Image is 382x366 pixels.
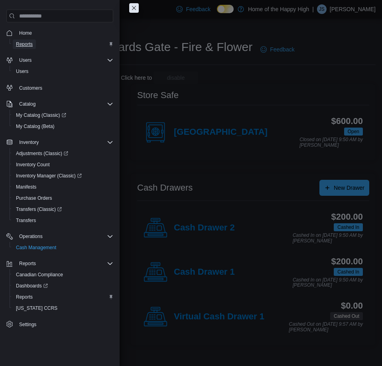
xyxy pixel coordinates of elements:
[16,68,28,75] span: Users
[10,39,116,50] button: Reports
[13,67,113,76] span: Users
[3,319,116,330] button: Settings
[16,320,39,329] a: Settings
[13,39,36,49] a: Reports
[13,303,61,313] a: [US_STATE] CCRS
[13,160,53,169] a: Inventory Count
[3,82,116,93] button: Customers
[19,139,39,146] span: Inventory
[16,305,57,311] span: [US_STATE] CCRS
[10,242,116,253] button: Cash Management
[13,270,66,279] a: Canadian Compliance
[16,217,36,224] span: Transfers
[10,280,116,291] a: Dashboards
[13,292,113,302] span: Reports
[13,122,113,131] span: My Catalog (Beta)
[13,149,113,158] span: Adjustments (Classic)
[16,123,55,130] span: My Catalog (Beta)
[19,233,43,240] span: Operations
[10,159,116,170] button: Inventory Count
[13,122,58,131] a: My Catalog (Beta)
[16,112,66,118] span: My Catalog (Classic)
[16,195,52,201] span: Purchase Orders
[16,138,42,147] button: Inventory
[19,260,36,267] span: Reports
[10,110,116,121] a: My Catalog (Classic)
[16,83,45,93] a: Customers
[10,170,116,181] a: Inventory Manager (Classic)
[10,148,116,159] a: Adjustments (Classic)
[13,171,113,181] span: Inventory Manager (Classic)
[129,3,139,13] button: Close this dialog
[13,281,51,291] a: Dashboards
[13,243,113,252] span: Cash Management
[19,321,36,328] span: Settings
[13,205,113,214] span: Transfers (Classic)
[10,193,116,204] button: Purchase Orders
[16,28,113,38] span: Home
[10,269,116,280] button: Canadian Compliance
[19,85,42,91] span: Customers
[10,204,116,215] a: Transfers (Classic)
[16,184,36,190] span: Manifests
[13,193,113,203] span: Purchase Orders
[13,67,32,76] a: Users
[13,205,65,214] a: Transfers (Classic)
[16,206,62,213] span: Transfers (Classic)
[19,101,35,107] span: Catalog
[16,161,50,168] span: Inventory Count
[16,138,113,147] span: Inventory
[16,150,68,157] span: Adjustments (Classic)
[6,24,113,332] nav: Complex example
[16,259,113,268] span: Reports
[10,303,116,314] button: [US_STATE] CCRS
[3,231,116,242] button: Operations
[13,281,113,291] span: Dashboards
[10,215,116,226] button: Transfers
[10,291,116,303] button: Reports
[16,294,33,300] span: Reports
[3,27,116,39] button: Home
[19,30,32,36] span: Home
[16,99,39,109] button: Catalog
[16,283,48,289] span: Dashboards
[16,259,39,268] button: Reports
[19,57,32,63] span: Users
[3,137,116,148] button: Inventory
[13,292,36,302] a: Reports
[16,319,113,329] span: Settings
[13,39,113,49] span: Reports
[16,99,113,109] span: Catalog
[13,110,113,120] span: My Catalog (Classic)
[13,149,71,158] a: Adjustments (Classic)
[3,55,116,66] button: Users
[13,160,113,169] span: Inventory Count
[16,173,82,179] span: Inventory Manager (Classic)
[13,216,113,225] span: Transfers
[10,121,116,132] button: My Catalog (Beta)
[10,66,116,77] button: Users
[10,181,116,193] button: Manifests
[13,243,59,252] a: Cash Management
[13,182,39,192] a: Manifests
[16,28,35,38] a: Home
[3,98,116,110] button: Catalog
[13,193,55,203] a: Purchase Orders
[13,171,85,181] a: Inventory Manager (Classic)
[16,232,46,241] button: Operations
[13,216,39,225] a: Transfers
[13,110,69,120] a: My Catalog (Classic)
[16,55,35,65] button: Users
[3,258,116,269] button: Reports
[16,244,56,251] span: Cash Management
[13,182,113,192] span: Manifests
[16,41,33,47] span: Reports
[16,232,113,241] span: Operations
[16,83,113,92] span: Customers
[16,272,63,278] span: Canadian Compliance
[13,303,113,313] span: Washington CCRS
[13,270,113,279] span: Canadian Compliance
[16,55,113,65] span: Users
